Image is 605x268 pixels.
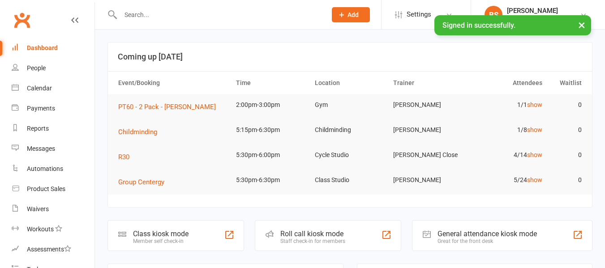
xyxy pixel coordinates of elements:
td: 5/24 [468,170,547,191]
div: Payments [27,105,55,112]
td: Gym [311,94,390,115]
div: People [27,64,46,72]
th: Event/Booking [114,72,232,94]
span: Settings [407,4,431,25]
button: Childminding [118,127,163,137]
div: Product Sales [27,185,65,192]
a: Messages [12,139,94,159]
th: Waitlist [546,72,586,94]
td: 5:30pm-6:00pm [232,145,311,166]
div: Dashboard [27,44,58,51]
td: 1/1 [468,94,547,115]
a: Product Sales [12,179,94,199]
div: Staff check-in for members [280,238,345,244]
td: Cycle Studio [311,145,390,166]
td: 5:15pm-6:30pm [232,119,311,140]
td: [PERSON_NAME] Close [389,145,468,166]
div: Waivers [27,205,49,213]
div: Workouts [27,225,54,233]
td: 2:00pm-3:00pm [232,94,311,115]
td: 0 [546,170,586,191]
div: Assessments [27,246,71,253]
div: General attendance kiosk mode [438,230,537,238]
a: People [12,58,94,78]
td: 4/14 [468,145,547,166]
td: 0 [546,145,586,166]
button: Group Centergy [118,177,171,187]
a: Automations [12,159,94,179]
td: [PERSON_NAME] [389,94,468,115]
a: Assessments [12,239,94,259]
th: Trainer [389,72,468,94]
div: [PERSON_NAME] [507,7,561,15]
td: 0 [546,119,586,140]
td: 5:30pm-6:30pm [232,170,311,191]
button: × [574,15,590,34]
div: Roll call kiosk mode [280,230,345,238]
span: Group Centergy [118,178,164,186]
a: Calendar [12,78,94,98]
span: Add [348,11,359,18]
div: Messages [27,145,55,152]
a: Dashboard [12,38,94,58]
td: [PERSON_NAME] [389,119,468,140]
input: Search... [118,9,320,21]
div: Automations [27,165,63,172]
div: NRG Fitness Centre [507,15,561,23]
a: show [527,126,542,133]
td: 1/8 [468,119,547,140]
a: Payments [12,98,94,119]
td: 0 [546,94,586,115]
div: Member self check-in [133,238,189,244]
th: Location [311,72,390,94]
th: Time [232,72,311,94]
div: Great for the front desk [438,238,537,244]
div: Reports [27,125,49,132]
div: Class kiosk mode [133,230,189,238]
div: Calendar [27,85,52,92]
a: show [527,176,542,183]
button: PT60 - 2 Pack - [PERSON_NAME] [118,102,222,112]
span: PT60 - 2 Pack - [PERSON_NAME] [118,103,216,111]
a: Waivers [12,199,94,219]
span: R30 [118,153,129,161]
a: Reports [12,119,94,139]
a: show [527,101,542,108]
div: BS [485,6,502,24]
button: R30 [118,152,136,162]
td: [PERSON_NAME] [389,170,468,191]
td: Childminding [311,119,390,140]
td: Class Studio [311,170,390,191]
button: Add [332,7,370,22]
span: Childminding [118,128,157,136]
th: Attendees [468,72,547,94]
a: Workouts [12,219,94,239]
h3: Coming up [DATE] [118,52,582,61]
a: show [527,151,542,158]
span: Signed in successfully. [442,21,515,30]
a: Clubworx [11,9,33,31]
